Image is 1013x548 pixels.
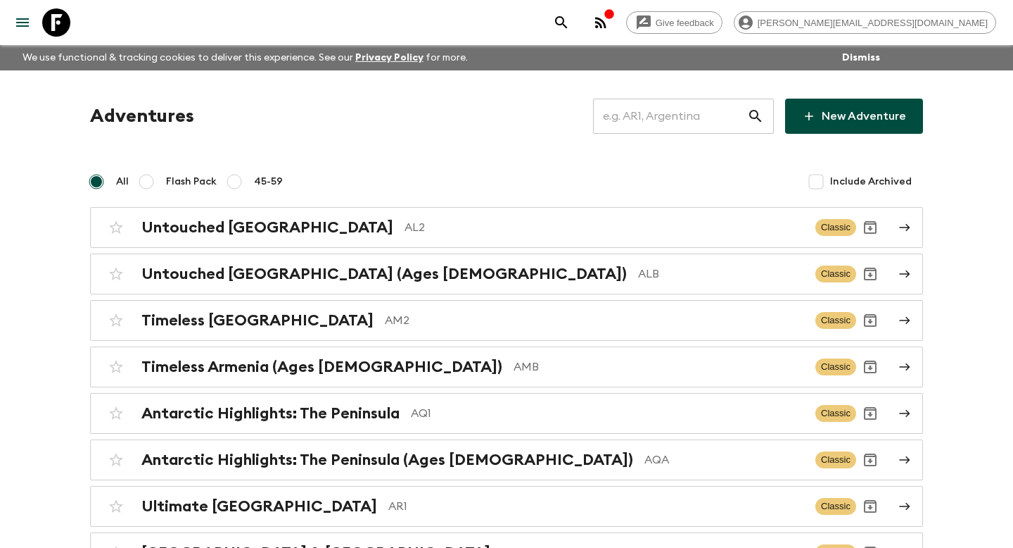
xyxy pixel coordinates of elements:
[815,312,856,329] span: Classic
[90,486,923,527] a: Ultimate [GEOGRAPHIC_DATA]AR1ClassicArchive
[385,312,804,329] p: AM2
[593,96,747,136] input: e.g. AR1, Argentina
[90,300,923,341] a: Timeless [GEOGRAPHIC_DATA]AM2ClassicArchive
[626,11,722,34] a: Give feedback
[856,446,884,474] button: Archive
[815,452,856,468] span: Classic
[734,11,996,34] div: [PERSON_NAME][EMAIL_ADDRESS][DOMAIN_NAME]
[90,347,923,387] a: Timeless Armenia (Ages [DEMOGRAPHIC_DATA])AMBClassicArchive
[411,405,804,422] p: AQ1
[830,175,912,189] span: Include Archived
[141,497,377,516] h2: Ultimate [GEOGRAPHIC_DATA]
[90,440,923,480] a: Antarctic Highlights: The Peninsula (Ages [DEMOGRAPHIC_DATA])AQAClassicArchive
[856,213,884,242] button: Archive
[90,102,194,130] h1: Adventures
[644,452,804,468] p: AQA
[839,48,884,68] button: Dismiss
[815,359,856,375] span: Classic
[815,266,856,282] span: Classic
[856,353,884,381] button: Archive
[514,359,804,375] p: AMB
[141,265,627,283] h2: Untouched [GEOGRAPHIC_DATA] (Ages [DEMOGRAPHIC_DATA])
[166,175,217,189] span: Flash Pack
[355,53,423,63] a: Privacy Policy
[404,219,804,236] p: AL2
[547,8,575,37] button: search adventures
[254,175,283,189] span: 45-59
[856,306,884,335] button: Archive
[17,45,473,70] p: We use functional & tracking cookies to deliver this experience. See our for more.
[856,399,884,428] button: Archive
[141,451,633,469] h2: Antarctic Highlights: The Peninsula (Ages [DEMOGRAPHIC_DATA])
[856,260,884,288] button: Archive
[8,8,37,37] button: menu
[141,311,374,330] h2: Timeless [GEOGRAPHIC_DATA]
[141,404,400,423] h2: Antarctic Highlights: The Peninsula
[141,358,502,376] h2: Timeless Armenia (Ages [DEMOGRAPHIC_DATA])
[141,218,393,237] h2: Untouched [GEOGRAPHIC_DATA]
[90,207,923,248] a: Untouched [GEOGRAPHIC_DATA]AL2ClassicArchive
[750,18,995,28] span: [PERSON_NAME][EMAIL_ADDRESS][DOMAIN_NAME]
[785,99,923,134] a: New Adventure
[815,405,856,422] span: Classic
[388,498,804,515] p: AR1
[648,18,722,28] span: Give feedback
[90,254,923,294] a: Untouched [GEOGRAPHIC_DATA] (Ages [DEMOGRAPHIC_DATA])ALBClassicArchive
[815,498,856,515] span: Classic
[116,175,129,189] span: All
[638,266,804,282] p: ALB
[856,492,884,521] button: Archive
[815,219,856,236] span: Classic
[90,393,923,434] a: Antarctic Highlights: The PeninsulaAQ1ClassicArchive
